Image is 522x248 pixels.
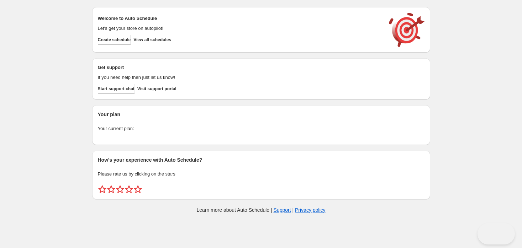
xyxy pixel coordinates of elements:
[274,207,291,213] a: Support
[478,223,515,244] iframe: Toggle Customer Support
[133,37,171,43] span: View all schedules
[196,206,325,214] p: Learn more about Auto Schedule | |
[98,35,131,45] button: Create schedule
[98,15,382,22] h2: Welcome to Auto Schedule
[98,64,382,71] h2: Get support
[98,156,425,163] h2: How's your experience with Auto Schedule?
[137,86,176,92] span: Visit support portal
[98,84,135,94] a: Start support chat
[133,35,171,45] button: View all schedules
[98,37,131,43] span: Create schedule
[98,86,135,92] span: Start support chat
[98,171,425,178] p: Please rate us by clicking on the stars
[137,84,176,94] a: Visit support portal
[98,111,425,118] h2: Your plan
[98,125,425,132] p: Your current plan:
[98,25,382,32] p: Let's get your store on autopilot!
[98,74,382,81] p: If you need help then just let us know!
[295,207,326,213] a: Privacy policy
